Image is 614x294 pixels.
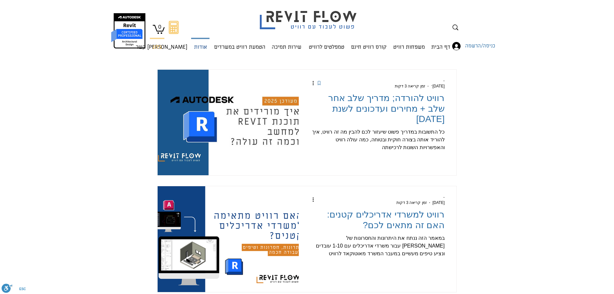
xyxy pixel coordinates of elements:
a: אודות [190,38,210,51]
a: משפחות רוויט [390,38,428,51]
a: בלוג [149,38,165,51]
a: שירות תמיכה [268,38,305,51]
div: כל התשובות במדריך פשוט שיעזור לכם להבין מה זה רוויט, איך להוריד אותה בצורה חוקית ובטוחה, כמה עולה... [310,128,445,151]
p: משפחות רוויט [391,38,427,56]
a: טמפלטים לרוויט [305,38,347,51]
p: שירות תמיכה [269,38,304,56]
a: [PERSON_NAME] קשר [165,38,190,51]
img: רוויט להורדה 2025 כמה עולה רוויט [157,69,299,176]
button: פעולות נוספות [307,79,315,87]
a: הטמעת רוויט במשרדים [210,38,268,51]
text: 0 [158,24,161,30]
p: בלוג [150,39,164,56]
div: Pinned post [316,79,322,87]
img: רוויט למשרדי אדריכלים קטנים: האם זה מתאים לכם? [157,186,299,292]
a: דף הבית [428,38,453,51]
p: טמפלטים לרוויט [306,38,347,56]
span: כניסה/הרשמה [463,42,497,50]
svg: מחשבון מעבר מאוטוקאד לרוויט [169,21,179,34]
img: Revit flow logo פשוט לעבוד עם רוויט [253,1,365,31]
p: קורס רוויט חינם [348,38,389,56]
p: [PERSON_NAME] קשר [133,38,190,56]
img: autodesk certified professional in revit for architectural design יונתן אלדד [111,13,146,49]
p: אודות [191,39,210,56]
p: הטמעת רוויט במשרדים [211,38,268,56]
p: דף הבית [429,38,453,56]
span: זמן קריאה 3 דקות [396,200,427,205]
nav: אתר [148,38,453,51]
a: רוויט למשרדי אדריכלים קטנים: האם זה מתאים לכם? [310,209,445,234]
a: קורס רוויט חינם [347,38,390,51]
button: כניסה/הרשמה [448,40,477,52]
div: במאמר הזה ננתח את היתרונות והחסרונות של [PERSON_NAME] עבור משרדי אדריכלים עם 1-10 עובדים ונציע טי... [310,234,445,258]
button: פעולות נוספות [307,196,315,203]
a: עגלה עם 0 פריטים [153,24,165,34]
a: רוויט להורדה; מדריך שלב אחר שלב + מחירים ועדכונים לשנת [DATE] [310,92,445,128]
span: - [443,78,445,83]
span: 24 ביוני [433,200,445,205]
span: 6 באפר׳ [431,84,445,88]
h2: רוויט להורדה; מדריך שלב אחר שלב + מחירים ועדכונים לשנת [DATE] [310,93,445,124]
span: זמן קריאה 3 דקות [395,84,425,88]
span: - [443,195,445,199]
h2: רוויט למשרדי אדריכלים קטנים: האם זה מתאים לכם? [310,209,445,230]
